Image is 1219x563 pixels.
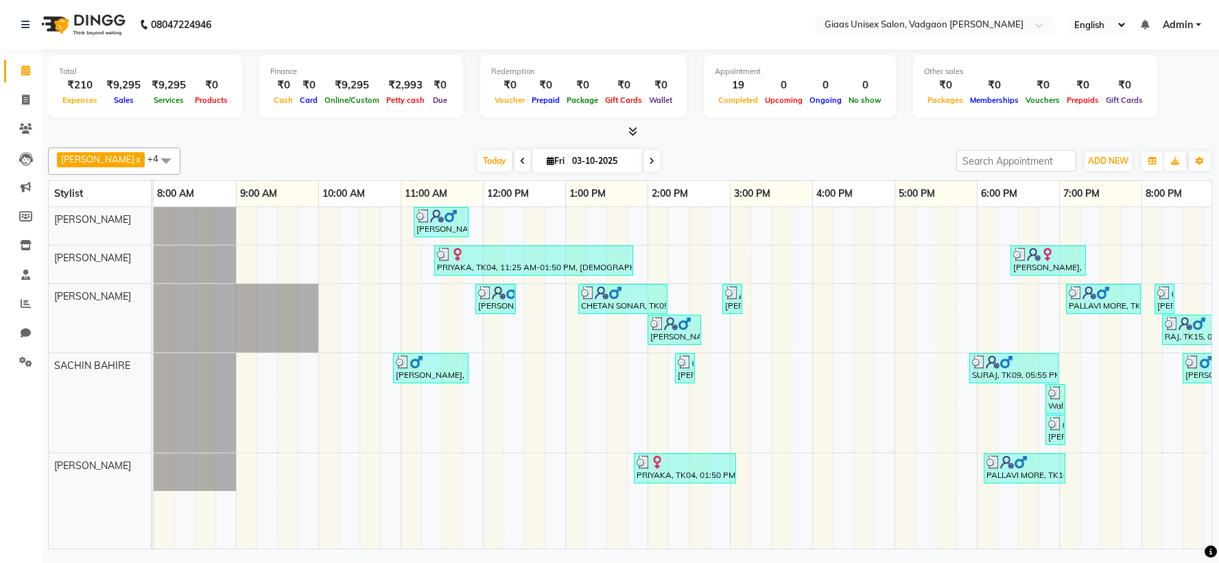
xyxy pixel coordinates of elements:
span: [PERSON_NAME] [54,213,131,226]
span: Package [563,95,602,105]
a: 9:00 AM [237,184,281,204]
button: ADD NEW [1085,152,1132,171]
div: ₹0 [428,77,452,93]
div: [PERSON_NAME], TK03, 11:55 AM-12:25 PM, Girl hair cut [477,286,514,312]
div: ₹210 [59,77,101,93]
span: [PERSON_NAME] [54,459,131,472]
div: ₹0 [1063,77,1102,93]
div: ₹9,295 [101,77,146,93]
div: ₹0 [1022,77,1063,93]
div: ₹2,993 [383,77,428,93]
span: Today [477,150,512,171]
span: Completed [715,95,761,105]
div: 0 [761,77,806,93]
div: PALLAVI MORE, TK10, 06:05 PM-07:05 PM, Rica wax Full arms,Rica wax Underarms,Threading Eyebrows,T... [985,455,1064,481]
span: Gift Cards [1102,95,1146,105]
span: Services [150,95,187,105]
div: PALLAVI MORE, TK10, 07:05 PM-08:00 PM, [DEMOGRAPHIC_DATA] Hair cut by master stylist,[DEMOGRAPHIC... [1067,286,1139,312]
div: ₹0 [191,77,231,93]
input: Search Appointment [956,150,1076,171]
div: 19 [715,77,761,93]
a: x [134,154,141,165]
span: [PERSON_NAME] [61,154,134,165]
a: 11:00 AM [401,184,451,204]
span: Petty cash [383,95,428,105]
span: [PERSON_NAME] [54,252,131,264]
div: [PERSON_NAME], TK11, 06:50 PM-07:05 PM, [PERSON_NAME] trim / shaving [1047,417,1064,443]
span: Due [429,95,451,105]
span: Memberships [967,95,1022,105]
div: Redemption [491,66,676,77]
div: ₹0 [528,77,563,93]
div: ₹0 [270,77,296,93]
div: RAJ, TK15, 08:15 PM-08:55 PM, [DEMOGRAPHIC_DATA] Haircut by master stylist [1163,317,1214,343]
div: ₹0 [296,77,321,93]
span: SACHIN BAHIRE [54,359,130,372]
span: Fri [543,156,568,166]
a: 6:00 PM [978,184,1021,204]
input: 2025-10-03 [568,151,637,171]
div: ₹0 [563,77,602,93]
img: logo [35,5,129,44]
a: 2:00 PM [648,184,691,204]
span: Ongoing [806,95,845,105]
a: 3:00 PM [731,184,774,204]
span: +4 [147,153,169,164]
span: Sales [110,95,137,105]
span: Gift Cards [602,95,646,105]
a: 4:00 PM [813,184,856,204]
div: 0 [845,77,885,93]
span: Vouchers [1022,95,1063,105]
div: ₹0 [967,77,1022,93]
a: 8:00 PM [1142,184,1185,204]
a: 5:00 PM [895,184,938,204]
div: [PERSON_NAME], TK14, 08:10 PM-08:25 PM, [PERSON_NAME] trim / shaving [1156,286,1173,312]
span: Wallet [646,95,676,105]
span: [PERSON_NAME] [54,290,131,302]
div: ₹0 [602,77,646,93]
span: Packages [924,95,967,105]
div: ₹9,295 [321,77,383,93]
div: Appointment [715,66,885,77]
span: Card [296,95,321,105]
span: Online/Custom [321,95,383,105]
span: Cash [270,95,296,105]
div: 0 [806,77,845,93]
div: ₹0 [1102,77,1146,93]
span: Stylist [54,187,83,200]
a: 12:00 PM [484,184,532,204]
div: SURAJ, TK09, 05:55 PM-07:00 PM, [DEMOGRAPHIC_DATA] Haircut by master stylist,[DEMOGRAPHIC_DATA] A... [971,355,1057,381]
span: ADD NEW [1088,156,1128,166]
div: PRIYAKA, TK04, 11:25 AM-01:50 PM, [DEMOGRAPHIC_DATA] Hair cut by master stylist,[DEMOGRAPHIC_DATA... [436,248,632,274]
a: 1:00 PM [566,184,609,204]
div: Total [59,66,231,77]
div: [PERSON_NAME], TK08, 02:55 PM-03:05 PM, [DEMOGRAPHIC_DATA] Additional hair wash [724,286,741,312]
b: 08047224946 [151,5,211,44]
div: ₹0 [924,77,967,93]
span: Voucher [491,95,528,105]
span: No show [845,95,885,105]
div: ₹0 [491,77,528,93]
span: Upcoming [761,95,806,105]
div: PRIYAKA, TK04, 01:50 PM-03:05 PM, O3+ Power brightening [635,455,735,481]
span: Prepaid [528,95,563,105]
div: Walk In, TK12, 06:50 PM-07:05 PM, [PERSON_NAME] trim / shaving [1047,386,1064,412]
div: [PERSON_NAME], TK07, 02:00 PM-02:40 PM, [DEMOGRAPHIC_DATA] Haircut by master stylist [649,317,700,343]
a: 10:00 AM [319,184,368,204]
span: Products [191,95,231,105]
span: Expenses [59,95,101,105]
div: [PERSON_NAME], TK01, 10:55 AM-11:50 AM, [DEMOGRAPHIC_DATA] Haircut by master stylist,[PERSON_NAME... [394,355,467,381]
div: ₹0 [646,77,676,93]
div: Finance [270,66,452,77]
div: CHETAN SONAR, TK05, 01:10 PM-02:15 PM, [DEMOGRAPHIC_DATA] Haircut by master stylist,[PERSON_NAME]... [580,286,666,312]
a: 7:00 PM [1060,184,1103,204]
div: Other sales [924,66,1146,77]
div: [PERSON_NAME], TK06, 02:20 PM-02:35 PM, [PERSON_NAME] trim / shaving [676,355,694,381]
div: [PERSON_NAME], TK13, 06:25 PM-07:20 PM, [DEMOGRAPHIC_DATA] Hair cut by master stylist,[DEMOGRAPHI... [1012,248,1085,274]
span: Prepaids [1063,95,1102,105]
div: [PERSON_NAME], TK02, 11:10 AM-11:50 AM, [DEMOGRAPHIC_DATA] Haircut by master stylist [415,209,467,235]
a: 8:00 AM [154,184,198,204]
div: ₹9,295 [146,77,191,93]
span: Admin [1163,18,1193,32]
